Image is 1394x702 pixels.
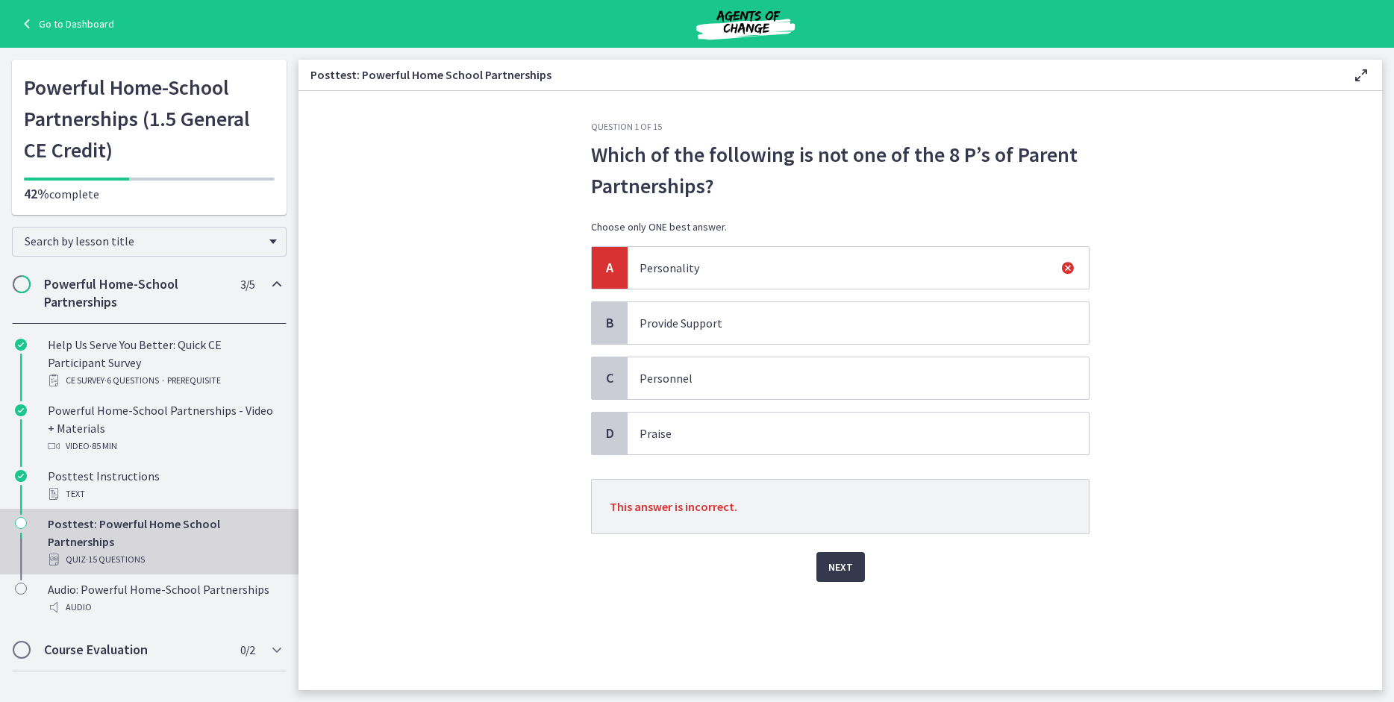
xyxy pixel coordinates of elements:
a: Go to Dashboard [18,15,114,33]
div: Posttest: Powerful Home School Partnerships [48,515,281,568]
div: Video [48,437,281,455]
div: Quiz [48,551,281,568]
span: C [601,369,619,387]
span: PREREQUISITE [167,372,221,389]
h3: Question 1 of 15 [591,121,1090,133]
span: · [162,372,164,389]
p: Personnel [640,369,1047,387]
div: Posttest Instructions [48,467,281,503]
span: · 15 Questions [86,551,145,568]
span: 3 / 5 [240,275,254,293]
p: Praise [640,424,1047,442]
span: Search by lesson title [25,234,262,248]
h3: Posttest: Powerful Home School Partnerships [310,66,1328,84]
p: Provide Support [640,314,1047,332]
i: Completed [15,339,27,351]
div: Powerful Home-School Partnerships - Video + Materials [48,401,281,455]
h2: Course Evaluation [44,641,226,659]
p: Personality [640,259,1047,277]
i: Completed [15,470,27,482]
h1: Powerful Home-School Partnerships (1.5 General CE Credit) [24,72,275,166]
p: Which of the following is not one of the 8 P’s of Parent Partnerships? [591,139,1090,201]
span: B [601,314,619,332]
span: 0 / 2 [240,641,254,659]
div: Audio: Powerful Home-School Partnerships [48,580,281,616]
span: This answer is incorrect. [610,499,737,514]
div: Help Us Serve You Better: Quick CE Participant Survey [48,336,281,389]
span: 42% [24,185,49,202]
span: · 6 Questions [104,372,159,389]
i: Completed [15,404,27,416]
span: A [601,259,619,277]
div: CE Survey [48,372,281,389]
img: Agents of Change [656,6,835,42]
div: Text [48,485,281,503]
span: · 85 min [90,437,117,455]
button: Next [816,552,865,582]
div: Search by lesson title [12,227,287,257]
span: Next [828,558,853,576]
p: Choose only ONE best answer. [591,219,1090,234]
div: Audio [48,598,281,616]
p: complete [24,185,275,203]
h2: Powerful Home-School Partnerships [44,275,226,311]
span: D [601,424,619,442]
